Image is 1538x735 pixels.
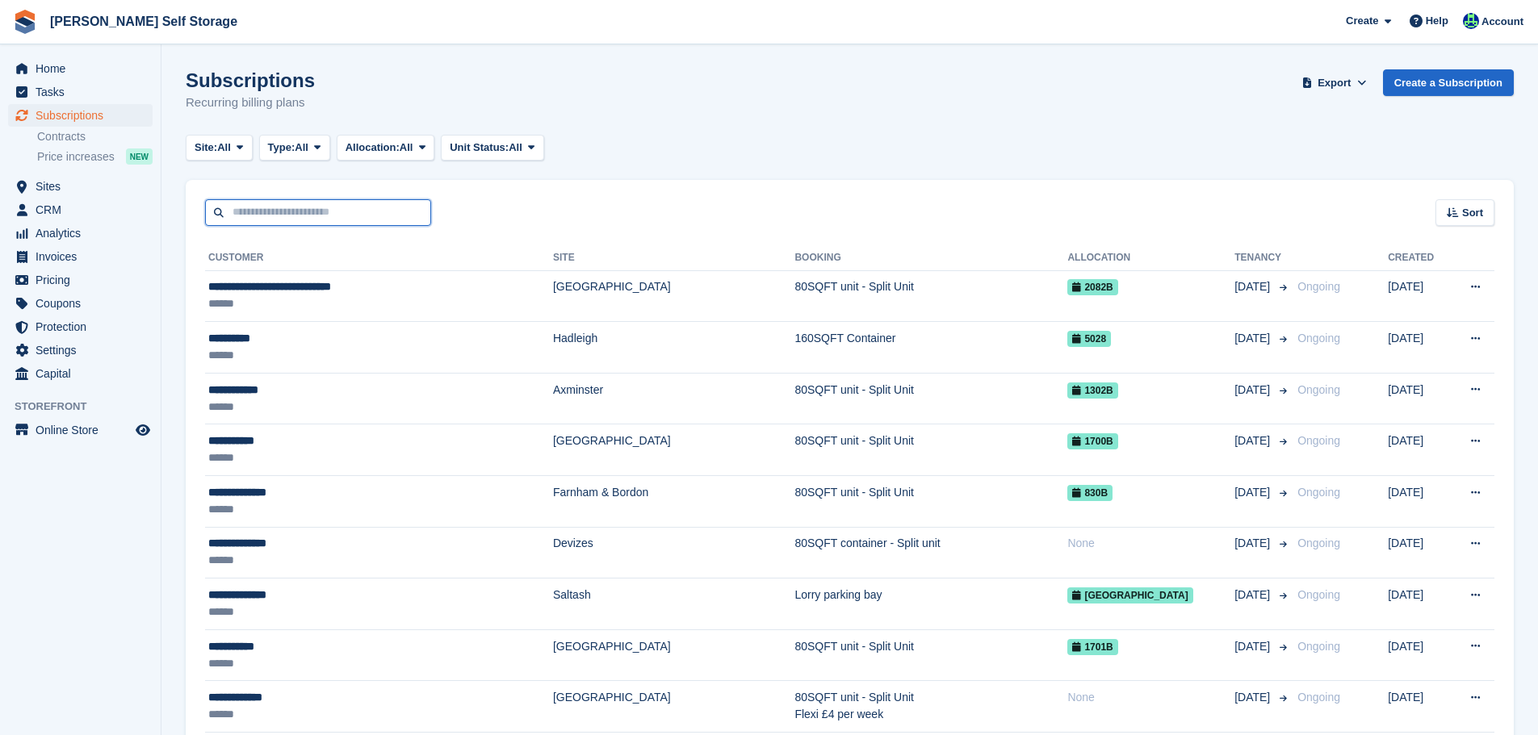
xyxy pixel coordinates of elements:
a: menu [8,419,153,441]
span: [DATE] [1234,432,1273,449]
td: 80SQFT unit - Split Unit Flexi £4 per week [794,681,1067,733]
span: 5028 [1067,331,1111,347]
a: menu [8,104,153,127]
div: None [1067,689,1234,706]
span: Invoices [36,245,132,268]
a: Contracts [37,129,153,144]
img: Jenna Pearcy [1463,13,1479,29]
span: Coupons [36,292,132,315]
span: 830B [1067,485,1113,501]
td: Lorry parking bay [794,578,1067,630]
button: Export [1299,69,1370,96]
td: 80SQFT unit - Split Unit [794,476,1067,528]
span: Site: [195,140,217,156]
td: [GEOGRAPHIC_DATA] [553,270,794,322]
td: Devizes [553,527,794,578]
span: [DATE] [1234,330,1273,347]
span: Protection [36,315,132,338]
td: [DATE] [1388,578,1449,630]
span: Subscriptions [36,104,132,127]
a: menu [8,222,153,244]
td: [DATE] [1388,424,1449,476]
a: menu [8,175,153,198]
a: menu [8,362,153,385]
span: Type: [268,140,295,156]
span: [DATE] [1234,587,1273,603]
span: Ongoing [1297,332,1340,345]
td: [DATE] [1388,476,1449,528]
th: Customer [205,245,553,271]
td: 80SQFT unit - Split Unit [794,629,1067,681]
span: Price increases [37,149,115,165]
span: [DATE] [1234,638,1273,655]
td: 80SQFT container - Split unit [794,527,1067,578]
h1: Subscriptions [186,69,315,91]
span: Analytics [36,222,132,244]
span: Ongoing [1297,280,1340,293]
a: menu [8,81,153,103]
span: [DATE] [1234,689,1273,706]
td: [DATE] [1388,322,1449,374]
a: menu [8,292,153,315]
span: Ongoing [1297,691,1340,704]
span: Ongoing [1297,434,1340,447]
a: menu [8,57,153,80]
span: CRM [36,198,132,221]
td: [DATE] [1388,681,1449,733]
span: 2082B [1067,279,1117,295]
th: Created [1388,245,1449,271]
span: [DATE] [1234,382,1273,399]
span: Ongoing [1297,383,1340,396]
span: Ongoing [1297,537,1340,549]
td: 80SQFT unit - Split Unit [794,424,1067,476]
div: None [1067,535,1234,552]
a: menu [8,339,153,361]
td: [GEOGRAPHIC_DATA] [553,681,794,733]
span: Capital [36,362,132,385]
td: 160SQFT Container [794,322,1067,374]
span: [DATE] [1234,278,1273,295]
span: Account [1481,14,1523,30]
td: Farnham & Bordon [553,476,794,528]
td: [GEOGRAPHIC_DATA] [553,629,794,681]
button: Site: All [186,135,253,161]
span: 1302B [1067,382,1117,399]
span: 1701B [1067,639,1117,655]
img: stora-icon-8386f47178a22dfd0bd8f6a31ec36ba5ce8667c1dd55bd0f319d3a0aa187defe.svg [13,10,37,34]
th: Booking [794,245,1067,271]
span: Storefront [15,399,161,415]
span: All [217,140,231,156]
span: Export [1318,75,1351,91]
span: Help [1426,13,1448,29]
span: All [295,140,308,156]
span: Tasks [36,81,132,103]
span: Ongoing [1297,486,1340,499]
span: Sites [36,175,132,198]
td: Axminster [553,373,794,424]
a: menu [8,198,153,221]
span: Pricing [36,269,132,291]
button: Unit Status: All [441,135,543,161]
span: All [509,140,522,156]
span: Sort [1462,205,1483,221]
button: Type: All [259,135,330,161]
a: menu [8,315,153,338]
a: Price increases NEW [37,148,153,165]
td: 80SQFT unit - Split Unit [794,373,1067,424]
a: [PERSON_NAME] Self Storage [44,8,244,35]
td: [GEOGRAPHIC_DATA] [553,424,794,476]
span: All [400,140,413,156]
a: menu [8,269,153,291]
span: Online Store [36,419,132,441]
span: Allocation: [346,140,400,156]
th: Tenancy [1234,245,1291,271]
td: Hadleigh [553,322,794,374]
span: Ongoing [1297,640,1340,653]
span: [GEOGRAPHIC_DATA] [1067,587,1192,603]
span: [DATE] [1234,535,1273,552]
span: Unit Status: [450,140,509,156]
td: Saltash [553,578,794,630]
td: [DATE] [1388,629,1449,681]
span: Settings [36,339,132,361]
button: Allocation: All [337,135,435,161]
